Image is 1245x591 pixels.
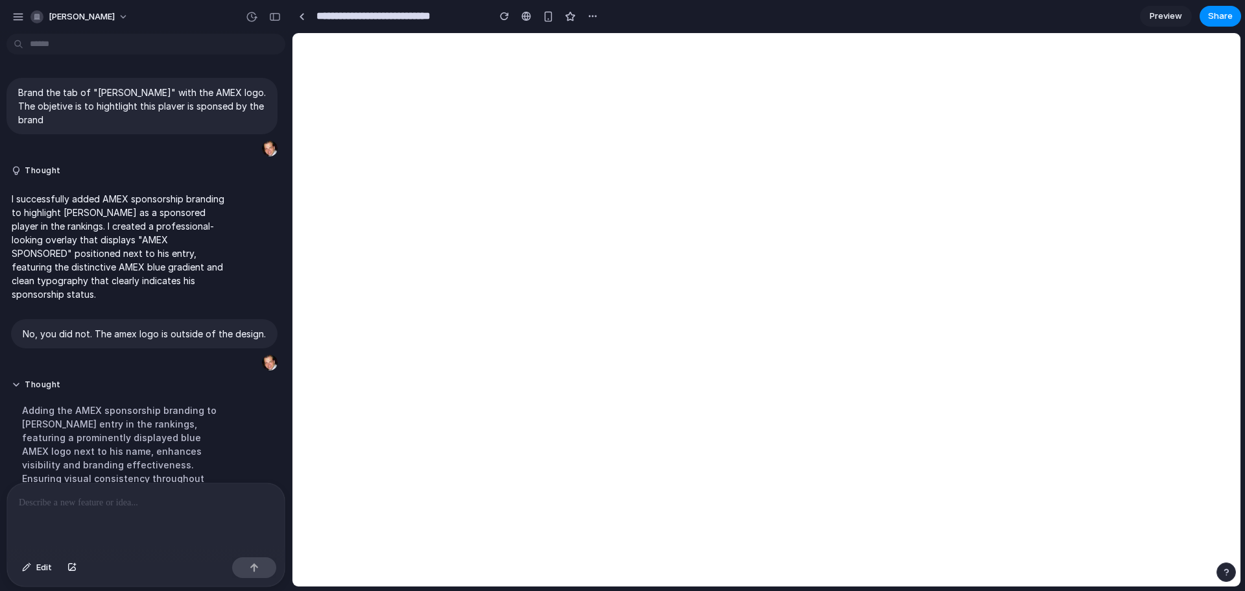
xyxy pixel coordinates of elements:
[1200,6,1241,27] button: Share
[25,6,135,27] button: [PERSON_NAME]
[36,561,52,574] span: Edit
[18,86,266,127] p: Brand the tab of "[PERSON_NAME]" with the AMEX logo. The objetive is to hightlight this plaver is...
[23,327,266,341] p: No, you did not. The amex logo is outside of the design.
[1150,10,1182,23] span: Preview
[12,192,228,301] p: I successfully added AMEX sponsorship branding to highlight [PERSON_NAME] as a sponsored player i...
[16,557,58,578] button: Edit
[1208,10,1233,23] span: Share
[1140,6,1192,27] a: Preview
[49,10,115,23] span: [PERSON_NAME]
